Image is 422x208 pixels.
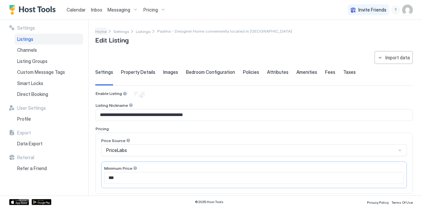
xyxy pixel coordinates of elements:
[186,69,235,75] span: Bedroom Configuration
[17,105,46,111] span: User Settings
[17,80,43,86] span: Smart Locks
[15,163,83,174] a: Refer a Friend
[367,198,389,205] a: Privacy Policy
[402,5,413,15] div: User profile
[157,29,292,34] span: Breadcrumb
[136,29,151,34] span: Listings
[136,28,151,35] div: Breadcrumb
[17,91,48,97] span: Direct Booking
[67,7,86,13] span: Calendar
[15,45,83,56] a: Channels
[95,69,113,75] span: Settings
[96,126,109,131] span: Pricing
[107,7,130,13] span: Messaging
[106,147,127,153] span: PriceLabs
[17,165,47,171] span: Refer a Friend
[17,116,31,122] span: Profile
[17,130,31,136] span: Export
[91,7,102,13] span: Inbox
[17,47,37,53] span: Channels
[95,28,107,35] div: Breadcrumb
[367,200,389,204] span: Privacy Policy
[95,28,107,35] a: Home
[243,69,259,75] span: Policies
[96,103,128,108] span: Listing Nickname
[136,28,151,35] a: Listings
[325,69,335,75] span: Fees
[91,6,102,13] a: Inbox
[15,67,83,78] a: Custom Message Tags
[32,199,51,205] a: Google Play Store
[163,69,178,75] span: Images
[17,141,43,147] span: Data Export
[17,69,65,75] span: Custom Message Tags
[105,172,404,184] input: Input Field
[143,7,158,13] span: Pricing
[391,200,413,204] span: Terms Of Use
[15,113,83,125] a: Profile
[385,54,410,61] div: Import data
[101,138,125,143] span: Price Source
[17,36,33,42] span: Listings
[9,199,29,205] a: App Store
[375,51,413,64] button: Import data
[15,78,83,89] a: Smart Locks
[15,34,83,45] a: Listings
[95,29,107,34] span: Home
[17,155,34,161] span: Referral
[17,25,35,31] span: Settings
[17,58,47,64] span: Listing Groups
[392,6,400,14] div: menu
[358,7,386,13] span: Invite Friends
[296,69,317,75] span: Amenities
[15,138,83,149] a: Data Export
[121,69,155,75] span: Property Details
[195,200,224,204] span: © 2025 Host Tools
[67,6,86,13] a: Calendar
[104,166,132,171] span: Minimum Price
[113,29,129,34] span: Settings
[113,28,129,35] div: Breadcrumb
[343,69,356,75] span: Taxes
[267,69,288,75] span: Attributes
[113,28,129,35] a: Settings
[9,5,59,15] a: Host Tools Logo
[95,35,129,45] span: Edit Listing
[391,198,413,205] a: Terms Of Use
[96,91,122,96] span: Enable Listing
[15,89,83,100] a: Direct Booking
[96,109,412,121] input: Input Field
[15,56,83,67] a: Listing Groups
